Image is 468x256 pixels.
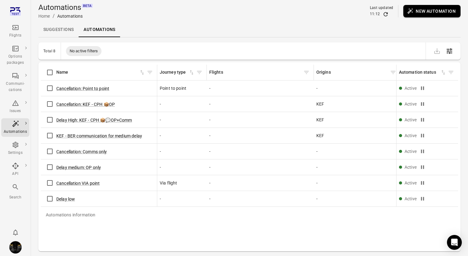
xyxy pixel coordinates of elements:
[160,132,204,139] div: -
[1,118,29,137] a: Automations
[405,132,417,139] div: Active
[418,194,427,203] button: Pause
[160,164,204,170] div: -
[1,139,29,158] a: Settings
[56,101,115,107] button: Cancellation: KEF - CPH 📦OP
[38,12,83,20] nav: Breadcrumbs
[160,69,195,76] div: Sort by journey type in ascending order
[405,101,417,107] div: Active
[56,196,75,202] button: Delay low
[302,68,311,77] button: Filter by flights
[160,69,195,76] span: Journey type
[418,147,427,156] button: Pause
[38,22,461,37] div: Local navigation
[1,160,29,179] a: API
[1,22,29,41] a: Flights
[209,69,302,76] div: Flights
[4,54,27,66] div: Options packages
[4,129,27,135] div: Automations
[4,33,27,39] div: Flights
[160,148,204,154] div: -
[145,68,154,77] button: Filter by name
[403,5,461,17] button: New automation
[56,180,100,186] button: Cancellation VIA point
[418,99,427,109] button: Pause
[56,85,109,92] button: Cancellation: Point to point
[209,196,311,202] div: -
[316,132,324,139] span: KEF
[388,68,398,77] button: Filter by origins
[56,117,132,123] button: Delay High: KEF - CPH 📦💬OP+Comm
[4,194,27,201] div: Search
[160,180,177,186] span: Via flight
[38,22,79,37] a: Suggestions
[79,22,120,37] a: Automations
[399,69,446,76] div: Sort by automation status in ascending order
[209,101,311,107] div: -
[316,164,398,170] div: -
[160,85,186,91] span: Point to point
[418,84,427,93] button: Pause
[1,43,29,68] a: Options packages
[1,98,29,116] a: Issues
[195,68,204,77] button: Filter by journey type
[370,11,380,17] div: 11:12
[56,69,145,76] div: Sort by name in ascending order
[4,150,27,156] div: Settings
[53,12,55,20] li: /
[316,69,388,76] div: Origins
[160,101,204,107] div: -
[56,149,107,155] button: Cancellation: Comms only
[9,226,22,239] button: Notifications
[57,13,83,19] div: Automations
[4,81,27,93] div: Communi-cations
[209,180,311,186] div: -
[405,196,417,202] div: Active
[160,196,204,202] div: -
[41,207,100,223] div: Automations information
[383,11,389,17] button: Refresh data
[447,235,462,250] div: Open Intercom Messenger
[405,148,417,154] div: Active
[316,117,324,123] span: KEF
[316,180,398,186] div: -
[43,49,56,53] div: Total 8
[443,45,456,57] button: Open table configuration
[446,68,456,77] button: Filter by automation status
[405,85,417,91] div: Active
[316,148,398,154] div: -
[209,164,311,170] div: -
[316,196,398,202] div: -
[1,181,29,202] button: Search
[209,132,311,139] div: -
[56,69,145,76] span: Name
[370,5,393,11] div: Last updated
[56,133,142,139] button: KEF - BER communication for medium delay
[418,178,427,188] button: Pause
[82,0,93,11] svg: Beta
[209,117,311,123] div: -
[160,117,204,123] div: -
[405,164,417,170] div: Active
[56,69,139,76] div: Name
[1,70,29,95] a: Communi-cations
[418,163,427,172] button: Pause
[7,239,24,256] button: Iris
[418,115,427,124] button: Pause
[405,180,417,186] div: Active
[418,131,427,140] button: Pause
[431,48,443,54] span: Please make a selection to export
[316,101,324,107] span: KEF
[399,69,440,76] div: Automation status
[56,164,101,171] button: Delay medium: OP only
[4,108,27,114] div: Issues
[38,2,81,12] h1: Automations
[66,48,102,54] span: No active filters
[399,69,446,76] span: Automation status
